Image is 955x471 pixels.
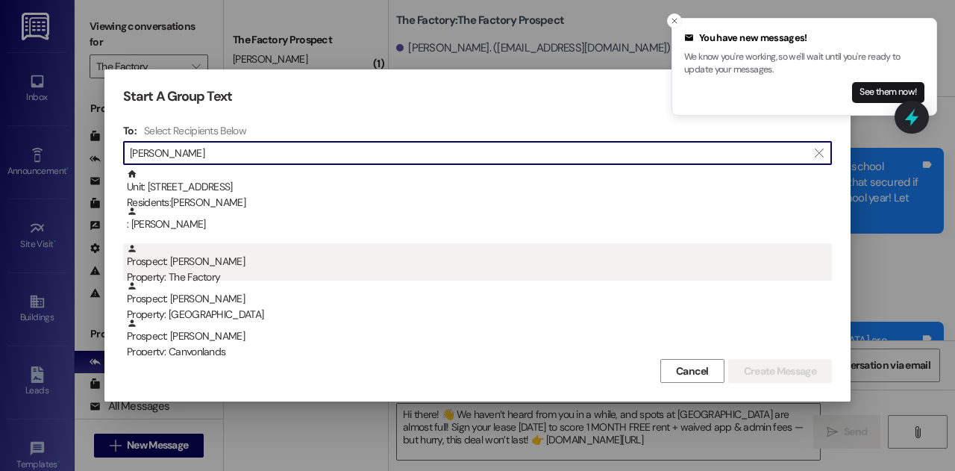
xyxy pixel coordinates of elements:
[807,142,831,164] button: Clear text
[127,206,832,232] div: : [PERSON_NAME]
[123,88,232,105] h3: Start A Group Text
[123,318,832,355] div: Prospect: [PERSON_NAME]Property: Canyonlands
[660,359,724,383] button: Cancel
[815,147,823,159] i: 
[127,243,832,286] div: Prospect: [PERSON_NAME]
[684,51,924,77] p: We know you're working, so we'll wait until you're ready to update your messages.
[667,13,682,28] button: Close toast
[130,143,807,163] input: Search for any contact or apartment
[744,364,816,379] span: Create Message
[676,364,709,379] span: Cancel
[123,124,137,137] h3: To:
[127,318,832,361] div: Prospect: [PERSON_NAME]
[123,206,832,243] div: : [PERSON_NAME]
[144,124,246,137] h4: Select Recipients Below
[127,269,832,285] div: Property: The Factory
[123,281,832,318] div: Prospect: [PERSON_NAME]Property: [GEOGRAPHIC_DATA]
[852,82,924,103] button: See them now!
[127,195,832,210] div: Residents: [PERSON_NAME]
[728,359,832,383] button: Create Message
[684,31,924,46] div: You have new messages!
[127,169,832,211] div: Unit: [STREET_ADDRESS]
[127,344,832,360] div: Property: Canyonlands
[123,243,832,281] div: Prospect: [PERSON_NAME]Property: The Factory
[127,281,832,323] div: Prospect: [PERSON_NAME]
[127,307,832,322] div: Property: [GEOGRAPHIC_DATA]
[123,169,832,206] div: Unit: [STREET_ADDRESS]Residents:[PERSON_NAME]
